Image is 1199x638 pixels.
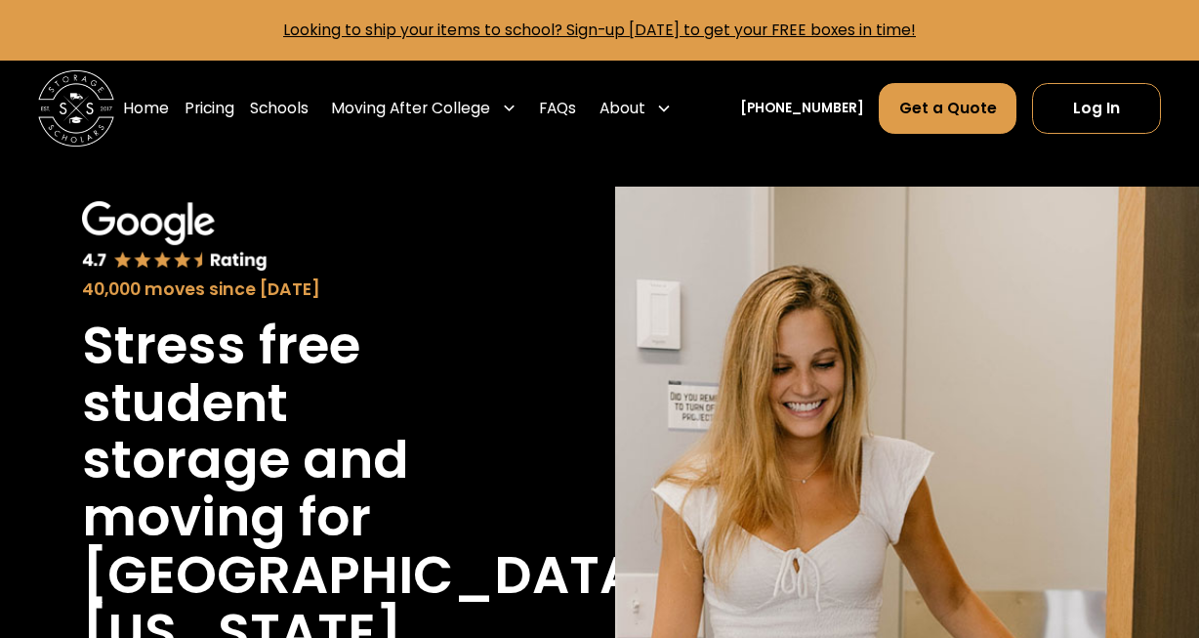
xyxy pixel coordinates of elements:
[123,82,169,135] a: Home
[250,82,309,135] a: Schools
[539,82,576,135] a: FAQs
[740,99,864,118] a: [PHONE_NUMBER]
[82,276,503,302] div: 40,000 moves since [DATE]
[599,97,645,119] div: About
[82,318,503,547] h1: Stress free student storage and moving for
[185,82,234,135] a: Pricing
[1032,83,1161,135] a: Log In
[283,20,916,40] a: Looking to ship your items to school? Sign-up [DATE] to get your FREE boxes in time!
[82,201,269,273] img: Google 4.7 star rating
[879,83,1016,135] a: Get a Quote
[38,70,114,147] img: Storage Scholars main logo
[331,97,490,119] div: Moving After College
